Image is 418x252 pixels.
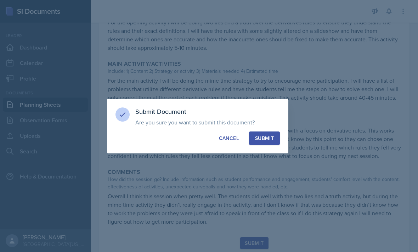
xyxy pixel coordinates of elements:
button: Submit [249,131,280,145]
div: Submit [255,135,274,142]
button: Cancel [213,131,245,145]
h3: Submit Document [135,107,280,116]
p: Are you sure you want to submit this document? [135,119,280,126]
div: Cancel [219,135,239,142]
